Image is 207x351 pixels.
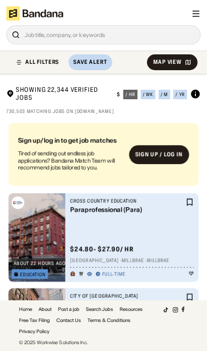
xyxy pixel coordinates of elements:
div: Cross Country Education [70,198,184,204]
div: ALL FILTERS [25,59,59,65]
a: About [38,307,52,311]
div: / wk [143,92,153,97]
a: Home [19,307,32,311]
div: City of [GEOGRAPHIC_DATA] [70,293,184,299]
div: Showing 22,344 Verified Jobs [6,86,111,103]
div: about 22 hours ago [14,261,66,265]
a: Post a job [58,307,80,311]
div: / yr [175,92,185,97]
div: / hr [125,92,135,97]
div: Paraprofessional (Para) [70,206,184,213]
a: Contact Us [56,318,81,322]
div: $ [117,91,120,98]
div: / m [161,92,168,97]
a: Resources [120,307,143,311]
a: Privacy Policy [19,329,50,334]
div: [GEOGRAPHIC_DATA] · Millbrae · Millbrae [70,258,194,264]
img: Bandana logotype [6,6,63,21]
a: Search Jobs [86,307,113,311]
a: Free Tax Filing [19,318,50,322]
div: © 2025 Workwise Solutions Inc. [19,340,88,345]
div: Save Alert [73,58,107,65]
div: Full-time [102,271,125,278]
div: 730,503 matching jobs on [DOMAIN_NAME] [6,108,201,115]
div: Job title, company, or keywords [25,32,195,38]
div: Map View [153,59,182,65]
div: Sign up/log in to get job matches [18,137,123,150]
div: Tired of sending out endless job applications? Bandana Match Team will recommend jobs tailored to... [18,150,123,172]
img: Cross Country Education logo [12,196,24,209]
div: $ 24.80 - $27.90 / hr [70,245,133,253]
a: Terms & Conditions [87,318,131,322]
div: Sign up / Log in [135,151,183,158]
div: Education [20,272,46,277]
